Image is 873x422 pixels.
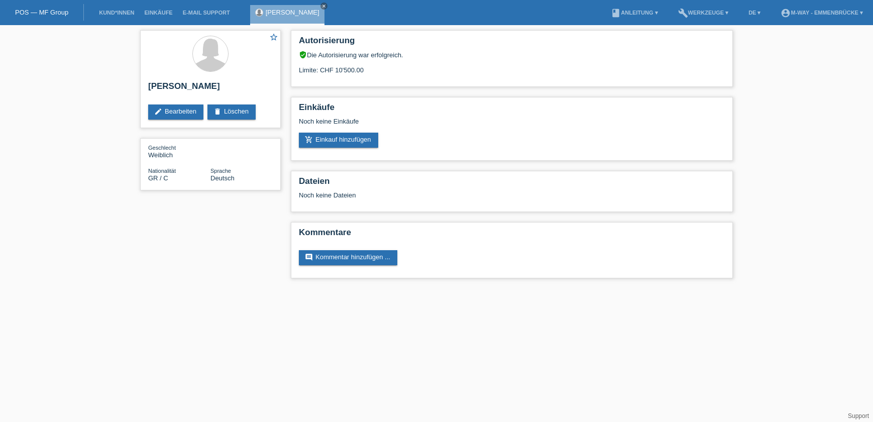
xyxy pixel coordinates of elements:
[269,33,278,42] i: star_border
[266,9,319,16] a: [PERSON_NAME]
[299,36,725,51] h2: Autorisierung
[299,250,397,265] a: commentKommentar hinzufügen ...
[299,59,725,74] div: Limite: CHF 10'500.00
[299,118,725,133] div: Noch keine Einkäufe
[299,51,307,59] i: verified_user
[673,10,734,16] a: buildWerkzeuge ▾
[148,104,203,120] a: editBearbeiten
[606,10,663,16] a: bookAnleitung ▾
[781,8,791,18] i: account_circle
[299,191,606,199] div: Noch keine Dateien
[611,8,621,18] i: book
[305,253,313,261] i: comment
[320,3,328,10] a: close
[148,174,168,182] span: Griechenland / C / 15.03.2016
[776,10,868,16] a: account_circlem-way - Emmenbrücke ▾
[848,412,869,419] a: Support
[148,145,176,151] span: Geschlecht
[94,10,139,16] a: Kund*innen
[210,168,231,174] span: Sprache
[154,108,162,116] i: edit
[743,10,766,16] a: DE ▾
[299,102,725,118] h2: Einkäufe
[148,144,210,159] div: Weiblich
[678,8,688,18] i: build
[210,174,235,182] span: Deutsch
[299,51,725,59] div: Die Autorisierung war erfolgreich.
[305,136,313,144] i: add_shopping_cart
[213,108,222,116] i: delete
[178,10,235,16] a: E-Mail Support
[148,81,273,96] h2: [PERSON_NAME]
[139,10,177,16] a: Einkäufe
[207,104,256,120] a: deleteLöschen
[321,4,326,9] i: close
[299,133,378,148] a: add_shopping_cartEinkauf hinzufügen
[299,228,725,243] h2: Kommentare
[299,176,725,191] h2: Dateien
[15,9,68,16] a: POS — MF Group
[148,168,176,174] span: Nationalität
[269,33,278,43] a: star_border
